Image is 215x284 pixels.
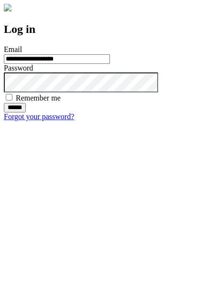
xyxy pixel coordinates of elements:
h2: Log in [4,23,211,36]
label: Remember me [16,94,61,102]
label: Password [4,64,33,72]
a: Forgot your password? [4,112,74,121]
label: Email [4,45,22,53]
img: logo-4e3dc11c47720685a147b03b5a06dd966a58ff35d612b21f08c02c0306f2b779.png [4,4,11,11]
